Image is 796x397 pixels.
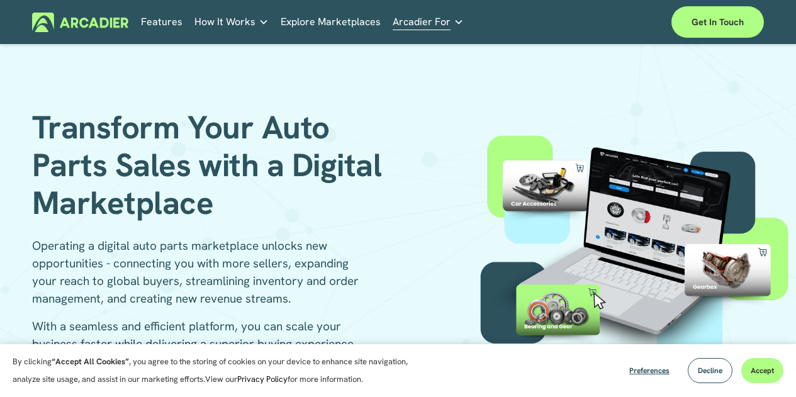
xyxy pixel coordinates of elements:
[13,353,422,388] p: By clicking , you agree to the storing of cookies on your device to enhance site navigation, anal...
[629,366,670,376] span: Preferences
[32,13,128,32] img: Arcadier
[393,13,464,32] a: folder dropdown
[32,237,363,308] p: Operating a digital auto parts marketplace unlocks new opportunities - connecting you with more s...
[52,356,129,367] strong: “Accept All Cookies”
[194,13,255,31] span: How It Works
[698,366,722,376] span: Decline
[141,13,182,32] a: Features
[741,358,783,383] button: Accept
[32,108,394,221] h1: Transform Your Auto Parts Sales with a Digital Marketplace
[281,13,381,32] a: Explore Marketplaces
[688,358,732,383] button: Decline
[620,358,679,383] button: Preferences
[32,318,363,353] p: With a seamless and efficient platform, you can scale your business faster while delivering a sup...
[751,366,774,376] span: Accept
[237,374,288,384] a: Privacy Policy
[393,13,451,31] span: Arcadier For
[194,13,269,32] a: folder dropdown
[671,6,764,38] a: Get in touch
